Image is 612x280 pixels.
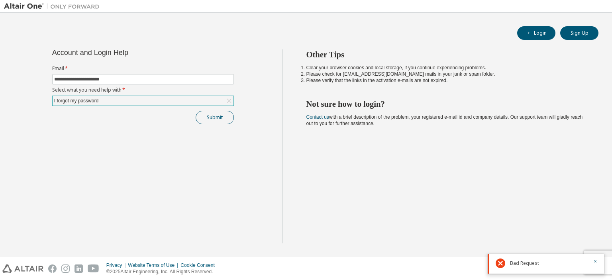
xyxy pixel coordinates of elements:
div: Privacy [106,262,128,268]
img: Altair One [4,2,104,10]
div: Cookie Consent [180,262,219,268]
button: Sign Up [560,26,598,40]
span: with a brief description of the problem, your registered e-mail id and company details. Our suppo... [306,114,583,126]
div: Account and Login Help [52,49,198,56]
a: Contact us [306,114,329,120]
div: Website Terms of Use [128,262,180,268]
h2: Other Tips [306,49,585,60]
li: Please check for [EMAIL_ADDRESS][DOMAIN_NAME] mails in your junk or spam folder. [306,71,585,77]
label: Select what you need help with [52,87,234,93]
div: I forgot my password [53,96,233,106]
h2: Not sure how to login? [306,99,585,109]
p: © 2025 Altair Engineering, Inc. All Rights Reserved. [106,268,220,275]
img: linkedin.svg [75,264,83,273]
button: Submit [196,111,234,124]
li: Please verify that the links in the activation e-mails are not expired. [306,77,585,84]
img: altair_logo.svg [2,264,43,273]
li: Clear your browser cookies and local storage, if you continue experiencing problems. [306,65,585,71]
label: Email [52,65,234,72]
button: Login [517,26,555,40]
img: facebook.svg [48,264,57,273]
span: Bad Request [510,260,539,266]
img: youtube.svg [88,264,99,273]
img: instagram.svg [61,264,70,273]
div: I forgot my password [53,96,100,105]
